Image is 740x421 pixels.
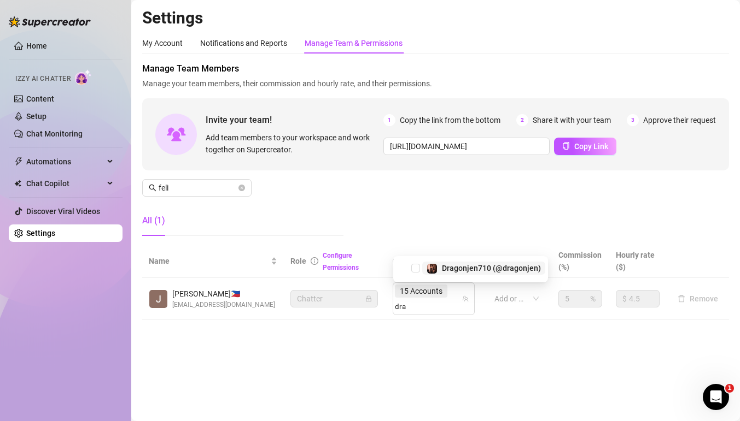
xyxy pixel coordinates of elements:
[725,384,734,393] span: 1
[142,62,729,75] span: Manage Team Members
[149,255,269,267] span: Name
[311,257,318,265] span: info-circle
[159,182,236,194] input: Search members
[172,288,275,300] span: [PERSON_NAME] 🇵🇭
[149,290,167,308] img: John Dhel Felisco
[538,253,549,269] span: filter
[149,184,156,192] span: search
[609,245,667,278] th: Hourly rate ($)
[26,112,46,121] a: Setup
[26,207,100,216] a: Discover Viral Videos
[297,290,371,307] span: Chatter
[643,114,716,126] span: Approve their request
[323,252,359,271] a: Configure Permissions
[395,284,447,298] span: 15 Accounts
[383,114,395,126] span: 1
[15,74,71,84] span: Izzy AI Chatter
[26,41,47,50] a: Home
[14,157,23,166] span: thunderbolt
[562,142,570,150] span: copy
[206,113,383,127] span: Invite your team!
[26,229,55,238] a: Settings
[290,257,306,265] span: Role
[442,264,541,272] span: Dragonjen710 (@dragonjen)
[26,94,54,103] a: Content
[142,78,729,90] span: Manage your team members, their commission and hourly rate, and their permissions.
[427,264,437,274] img: Dragonjen710 (@dragonjen)
[142,214,165,227] div: All (1)
[516,114,528,126] span: 2
[9,16,91,27] img: logo-BBDzfeDw.svg
[488,255,505,267] span: Tags
[142,245,284,278] th: Name
[142,37,183,49] div: My Account
[26,129,83,138] a: Chat Monitoring
[365,295,372,302] span: lock
[462,295,469,302] span: team
[26,153,104,170] span: Automations
[467,253,478,269] span: filter
[393,255,465,267] span: Creator accounts
[533,114,611,126] span: Share it with your team
[673,292,722,305] button: Remove
[574,142,608,151] span: Copy Link
[206,132,379,156] span: Add team members to your workspace and work together on Supercreator.
[554,138,616,155] button: Copy Link
[26,175,104,192] span: Chat Copilot
[627,114,639,126] span: 3
[200,37,287,49] div: Notifications and Reports
[142,8,729,28] h2: Settings
[305,37,403,49] div: Manage Team & Permissions
[238,185,245,191] button: close-circle
[75,69,92,85] img: AI Chatter
[400,114,500,126] span: Copy the link from the bottom
[411,264,420,272] span: Select tree node
[552,245,609,278] th: Commission (%)
[172,300,275,310] span: [EMAIL_ADDRESS][DOMAIN_NAME]
[14,180,21,187] img: Chat Copilot
[400,285,442,297] span: 15 Accounts
[703,384,729,410] iframe: Intercom live chat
